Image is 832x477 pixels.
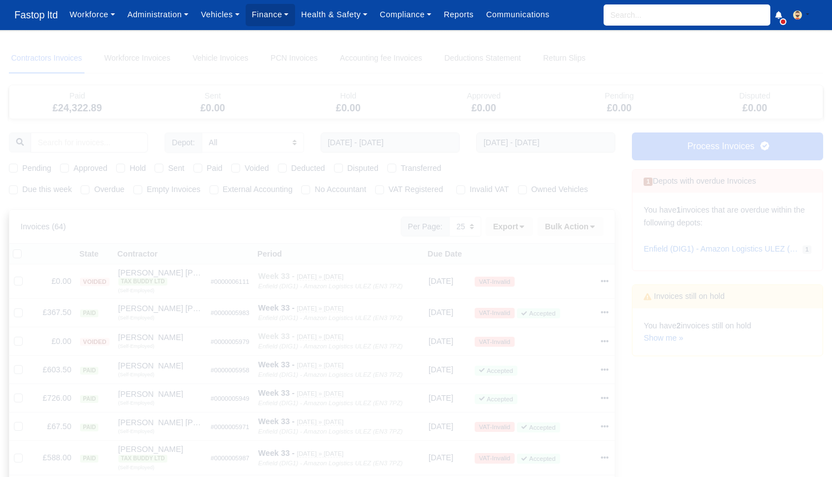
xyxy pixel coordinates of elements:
[63,4,121,26] a: Workforce
[295,4,374,26] a: Health & Safety
[246,4,295,26] a: Finance
[480,4,556,26] a: Communications
[9,4,63,26] a: Fastop ltd
[437,4,480,26] a: Reports
[632,348,832,477] iframe: Chat Widget
[195,4,246,26] a: Vehicles
[373,4,437,26] a: Compliance
[121,4,195,26] a: Administration
[604,4,770,26] input: Search...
